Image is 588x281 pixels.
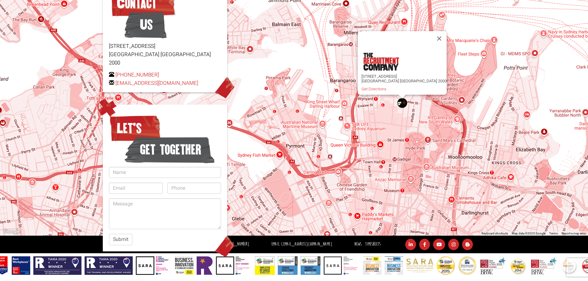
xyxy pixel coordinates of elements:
a: Terms (opens in new tab) [549,232,558,235]
a: Get Directions [361,87,386,91]
a: Open this area in Google Maps (opens a new window) [2,228,22,236]
a: [PHONE_NUMBER] [115,71,159,79]
img: Google [2,228,22,236]
a: [EMAIL_ADDRESS][DOMAIN_NAME] [281,241,332,247]
button: Close [432,31,447,46]
input: Email [109,183,163,194]
span: Let’s [109,113,161,144]
input: Phone [167,183,221,194]
a: [EMAIL_ADDRESS][DOMAIN_NAME] [115,79,198,87]
span: Map data ©2025 Google [512,232,545,235]
div: The Recruitment Company [397,98,407,108]
img: the-recruitment-company.png [363,53,399,71]
p: [STREET_ADDRESS] [GEOGRAPHIC_DATA] [GEOGRAPHIC_DATA] 2000 [361,74,447,83]
span: Us [124,9,167,40]
button: Submit [109,234,132,245]
button: Keyboard shortcuts [482,231,508,236]
a: Timesheets [365,241,381,247]
a: [PHONE_NUMBER] [224,241,249,247]
a: Report a map error [561,232,586,235]
a: News [354,241,361,247]
p: [STREET_ADDRESS] [GEOGRAPHIC_DATA] [GEOGRAPHIC_DATA] 2000 [109,42,221,67]
input: Name [109,167,221,178]
span: get together [124,134,215,165]
li: Email: [270,240,334,249]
